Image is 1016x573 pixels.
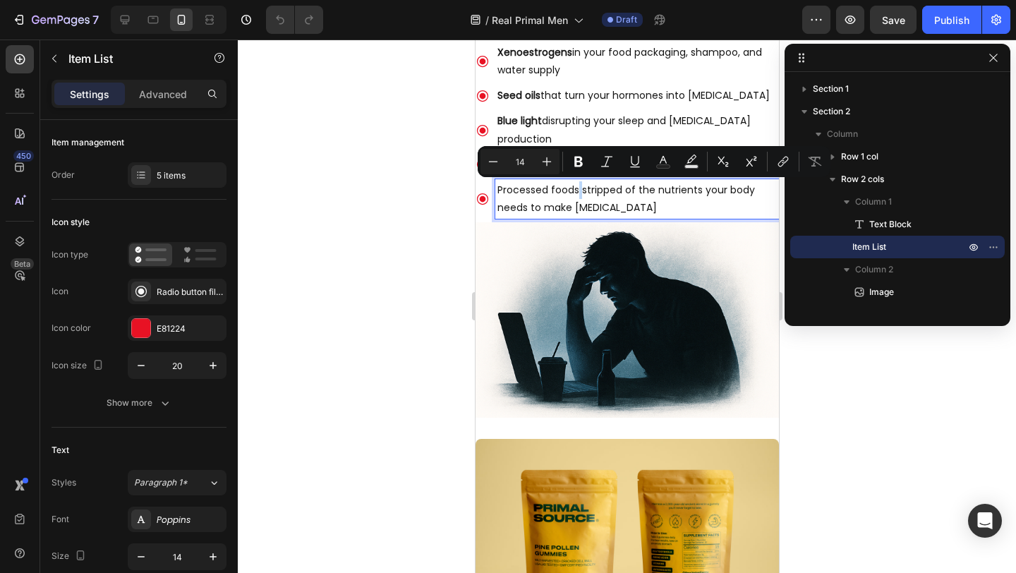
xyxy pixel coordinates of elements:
div: Icon type [52,248,88,261]
div: Item management [52,136,124,149]
div: Icon size [52,356,107,375]
div: Styles [52,476,76,489]
span: Text Block [869,217,912,231]
span: Section 1 [813,82,849,96]
button: Show more [52,390,226,416]
p: Advanced [139,87,187,102]
span: Draft [616,13,637,26]
p: Settings [70,87,109,102]
div: Show more [107,396,172,410]
button: Save [870,6,917,34]
div: Editor contextual toolbar [478,146,830,177]
button: Paragraph 1* [128,470,226,495]
div: Publish [934,13,969,28]
span: Paragraph 1* [134,476,188,489]
p: Item List [68,50,188,67]
div: Order [52,169,75,181]
div: Icon [52,285,68,298]
button: Publish [922,6,981,34]
div: Radio button filled [157,286,223,298]
div: Undo/Redo [266,6,323,34]
div: Size [52,547,89,566]
div: Open Intercom Messenger [968,504,1002,538]
span: Column 2 [855,263,893,277]
span: / [485,13,489,28]
div: Poppins [157,514,223,526]
span: Column [827,127,858,141]
span: Real Primal Men [492,13,568,28]
span: Row 1 col [841,150,878,164]
iframe: Design area [476,40,779,573]
div: E81224 [157,322,223,335]
div: Font [52,513,69,526]
span: Row 2 cols [841,308,884,322]
span: Column 1 [855,195,892,209]
span: Row 2 cols [841,172,884,186]
p: 7 [92,11,99,28]
div: Text [52,444,69,457]
div: 450 [13,150,34,162]
span: Image [869,285,894,299]
div: Icon color [52,322,91,334]
span: Section 2 [813,104,850,119]
div: Beta [11,258,34,270]
span: Save [882,14,905,26]
button: 7 [6,6,105,34]
div: Icon style [52,216,90,229]
div: 5 items [157,169,223,182]
span: Item List [852,240,886,254]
